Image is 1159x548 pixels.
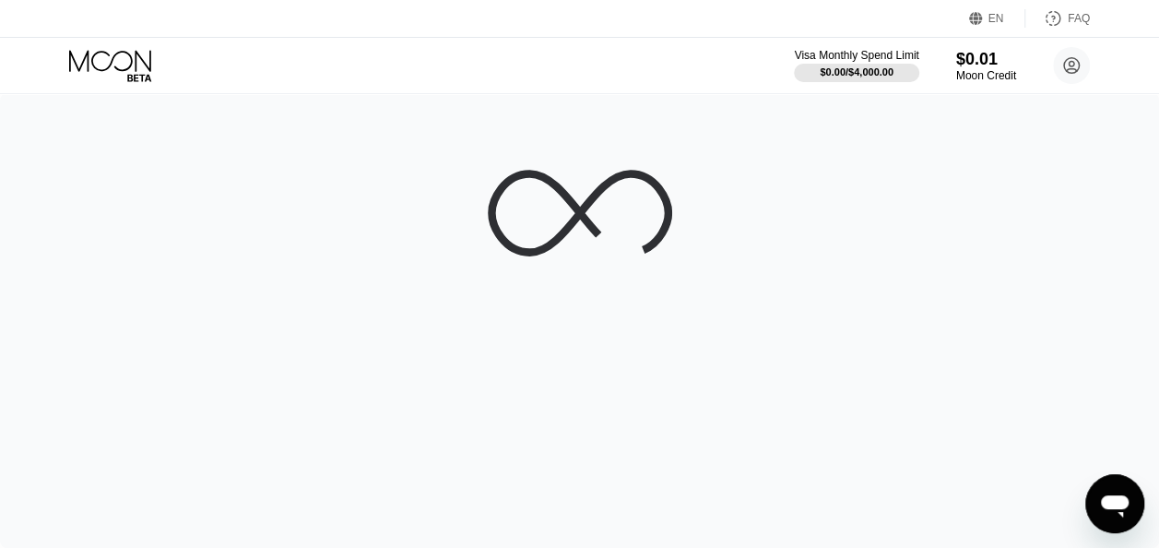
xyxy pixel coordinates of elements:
div: EN [988,12,1004,25]
div: Moon Credit [956,69,1016,82]
div: FAQ [1068,12,1090,25]
div: FAQ [1025,9,1090,28]
div: Visa Monthly Spend Limit [794,49,918,62]
div: EN [969,9,1025,28]
div: Visa Monthly Spend Limit$0.00/$4,000.00 [794,49,918,82]
div: $0.00 / $4,000.00 [820,66,893,77]
iframe: Button to launch messaging window [1085,474,1144,533]
div: $0.01Moon Credit [956,50,1016,82]
div: $0.01 [956,50,1016,69]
